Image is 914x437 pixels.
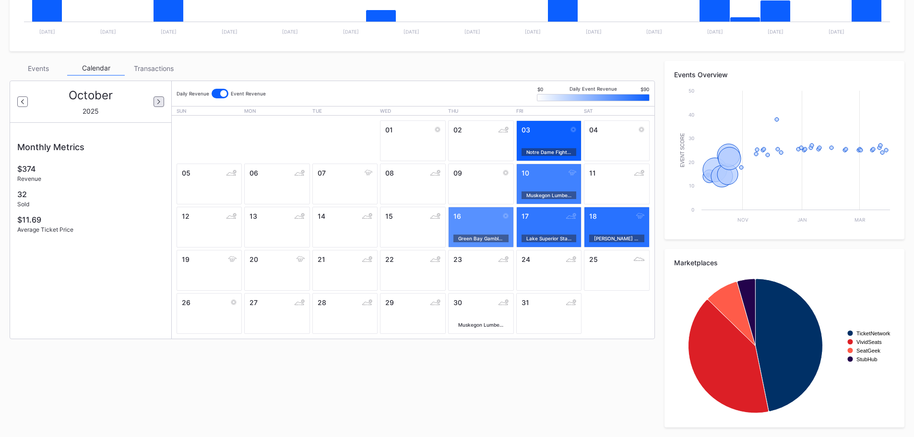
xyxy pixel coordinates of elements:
[249,169,305,177] div: 06
[589,126,644,134] div: 04
[385,298,440,307] div: 29
[797,217,807,223] text: Jan
[589,235,644,242] div: [PERSON_NAME] State Bulldogs at [GEOGRAPHIC_DATA] Hockey NTDP U-18
[691,207,694,213] text: 0
[453,235,509,242] div: Green Bay Gamblers at USA Hockey Team U-17
[380,108,446,114] div: Wed
[161,29,177,35] text: [DATE]
[17,164,164,174] div: $374
[522,255,577,263] div: 24
[537,86,543,92] div: $0
[182,298,237,307] div: 26
[343,29,359,35] text: [DATE]
[10,61,67,76] div: Events
[453,298,509,307] div: 30
[856,331,890,336] text: TicketNetwork
[646,29,662,35] text: [DATE]
[856,348,880,354] text: SeatGeek
[83,107,99,115] div: 2025
[177,86,266,101] div: Daily Revenue Event Revenue
[67,61,125,76] div: Calendar
[856,339,882,345] text: VividSeats
[589,255,644,263] div: 25
[674,274,895,418] svg: Chart title
[318,169,373,177] div: 07
[688,112,694,118] text: 40
[688,135,694,141] text: 30
[17,201,164,208] div: Sold
[522,148,577,156] div: Notre Dame Fighting Irish at [GEOGRAPHIC_DATA] Hockey NTDP U-18
[385,126,440,134] div: 01
[385,169,440,177] div: 08
[249,298,305,307] div: 27
[641,86,649,92] div: $90
[100,29,116,35] text: [DATE]
[522,235,577,242] div: Lake Superior State Lakers at [GEOGRAPHIC_DATA] Hockey NTDP U-18
[688,159,694,165] text: 20
[312,108,378,114] div: Tue
[318,255,373,263] div: 21
[737,217,748,223] text: Nov
[453,212,509,220] div: 16
[522,191,577,199] div: Muskegon Lumberjacks at USA Hockey Team U-17
[522,212,577,220] div: 17
[39,29,55,35] text: [DATE]
[707,29,723,35] text: [DATE]
[69,88,113,102] div: October
[674,71,895,79] div: Events Overview
[385,212,440,220] div: 15
[680,133,685,167] text: Event Score
[448,108,514,114] div: Thu
[177,108,242,114] div: Sun
[17,215,164,224] div: $11.69
[856,356,878,362] text: StubHub
[829,29,844,35] text: [DATE]
[385,255,440,263] div: 22
[222,29,237,35] text: [DATE]
[244,108,310,114] div: Mon
[182,212,237,220] div: 12
[182,169,237,177] div: 05
[404,29,419,35] text: [DATE]
[249,212,305,220] div: 13
[522,126,577,134] div: 03
[522,169,577,177] div: 10
[17,175,164,182] div: Revenue
[525,29,541,35] text: [DATE]
[689,183,694,189] text: 10
[17,142,164,152] div: Monthly Metrics
[674,259,895,267] div: Marketplaces
[453,255,509,263] div: 23
[249,255,305,263] div: 20
[516,108,582,114] div: Fri
[537,86,650,92] div: Daily Event Revenue
[453,169,509,177] div: 09
[584,108,650,114] div: Sat
[453,126,509,134] div: 02
[464,29,480,35] text: [DATE]
[17,226,164,233] div: Average Ticket Price
[855,217,866,223] text: Mar
[674,86,895,230] svg: Chart title
[318,212,373,220] div: 14
[453,321,509,329] div: Muskegon Lumberjacks at [GEOGRAPHIC_DATA] Hockey NTDP U-18
[125,61,182,76] div: Transactions
[589,169,644,177] div: 11
[768,29,783,35] text: [DATE]
[182,255,237,263] div: 19
[589,212,644,220] div: 18
[282,29,298,35] text: [DATE]
[688,88,694,94] text: 50
[522,298,577,307] div: 31
[586,29,602,35] text: [DATE]
[17,189,164,199] div: 32
[318,298,373,307] div: 28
